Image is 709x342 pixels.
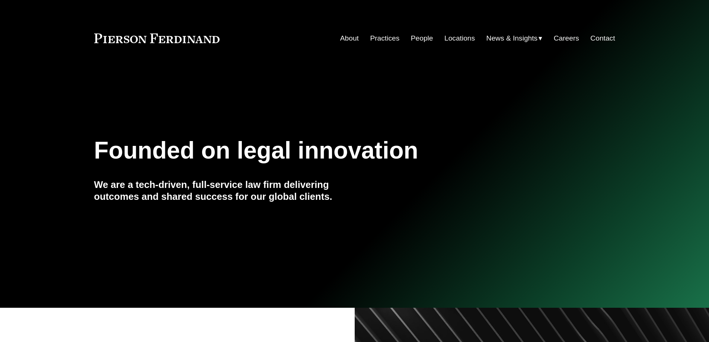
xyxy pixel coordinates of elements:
a: Contact [590,31,615,45]
a: Locations [444,31,475,45]
h4: We are a tech-driven, full-service law firm delivering outcomes and shared success for our global... [94,179,355,203]
a: Careers [554,31,579,45]
a: Practices [370,31,399,45]
span: News & Insights [486,32,538,45]
a: About [340,31,359,45]
a: People [411,31,433,45]
a: folder dropdown [486,31,543,45]
h1: Founded on legal innovation [94,137,528,164]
